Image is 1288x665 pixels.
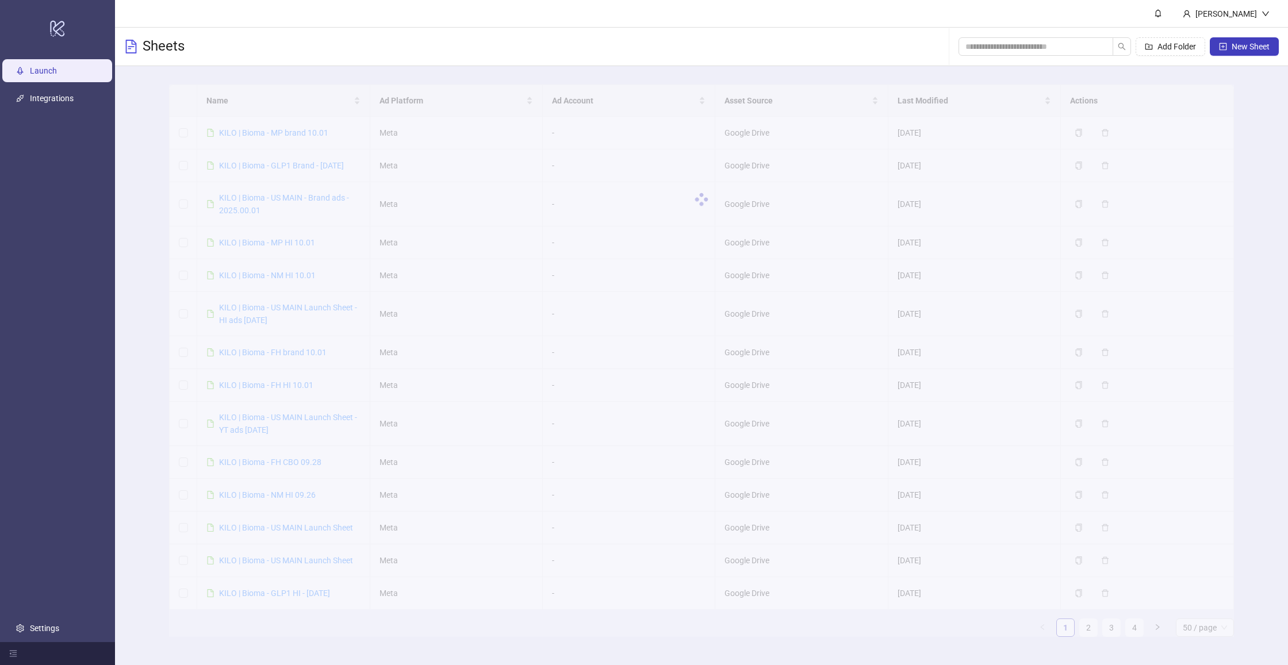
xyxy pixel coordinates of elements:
span: Add Folder [1157,42,1196,51]
button: Add Folder [1136,37,1205,56]
span: New Sheet [1232,42,1270,51]
a: Integrations [30,94,74,103]
button: New Sheet [1210,37,1279,56]
span: down [1262,10,1270,18]
span: folder-add [1145,43,1153,51]
span: plus-square [1219,43,1227,51]
h3: Sheets [143,37,185,56]
div: [PERSON_NAME] [1191,7,1262,20]
span: file-text [124,40,138,53]
span: menu-fold [9,649,17,658]
span: user [1183,10,1191,18]
span: search [1118,43,1126,51]
a: Settings [30,624,59,633]
a: Launch [30,66,57,75]
span: bell [1154,9,1162,17]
